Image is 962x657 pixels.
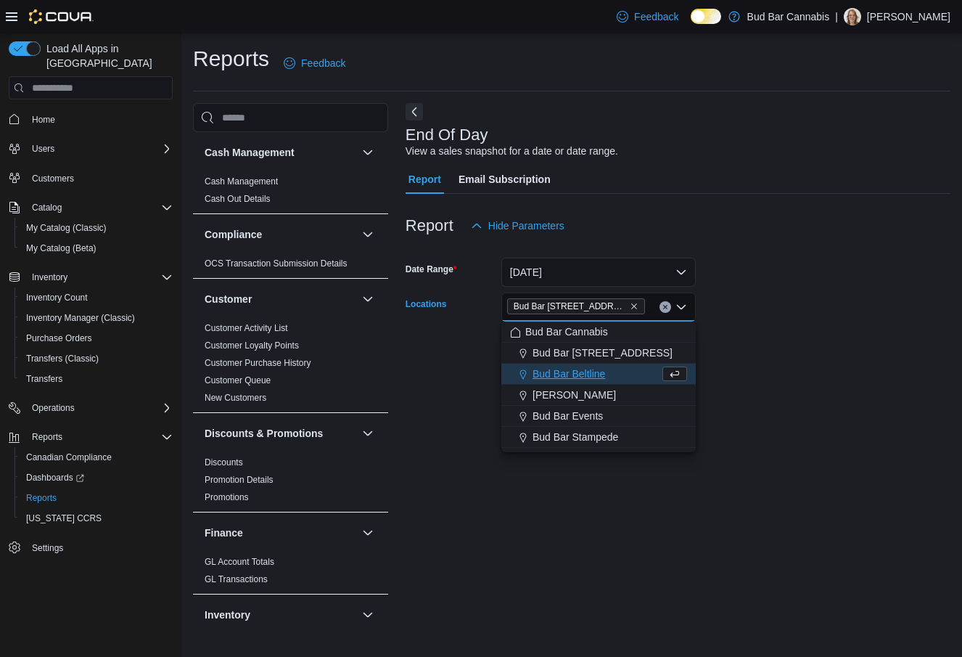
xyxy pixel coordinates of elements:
div: View a sales snapshot for a date or date range. [406,144,618,159]
div: Discounts & Promotions [193,454,388,512]
span: Cash Management [205,176,278,187]
span: Customer Queue [205,375,271,386]
a: My Catalog (Classic) [20,219,112,237]
span: Operations [26,399,173,417]
span: Washington CCRS [20,510,173,527]
button: Compliance [359,226,377,243]
span: OCS Transaction Submission Details [205,258,348,269]
span: Purchase Orders [20,330,173,347]
button: Inventory [26,269,73,286]
button: Customers [3,168,178,189]
span: Dark Mode [691,24,691,25]
h3: Finance [205,526,243,540]
span: Load All Apps in [GEOGRAPHIC_DATA] [41,41,173,70]
span: Purchase Orders [26,332,92,344]
span: Inventory Manager (Classic) [20,309,173,327]
p: | [835,8,838,25]
a: Inventory Manager (Classic) [20,309,141,327]
button: Users [3,139,178,159]
span: Transfers [26,373,62,385]
a: Feedback [278,49,351,78]
button: Discounts & Promotions [359,425,377,442]
span: Hide Parameters [488,219,564,233]
span: Customers [32,173,74,184]
button: Customer [359,290,377,308]
span: Bud Bar 14 ST NW [507,298,645,314]
button: Settings [3,537,178,558]
span: My Catalog (Beta) [26,242,96,254]
span: Transfers [20,370,173,388]
span: Dashboards [20,469,173,486]
a: Promotions [205,492,249,502]
span: Inventory [32,272,67,283]
h3: Customer [205,292,252,306]
button: Reports [15,488,178,508]
button: Reports [26,428,68,446]
button: Transfers (Classic) [15,348,178,369]
label: Locations [406,298,447,310]
a: Transfers (Classic) [20,350,104,367]
span: Inventory [26,269,173,286]
span: Canadian Compliance [20,449,173,466]
h3: Report [406,217,453,234]
a: GL Account Totals [205,557,274,567]
p: [PERSON_NAME] [867,8,950,25]
span: Operations [32,402,75,414]
a: Customer Activity List [205,323,288,333]
button: Clear input [659,301,671,313]
h1: Reports [193,44,269,73]
span: My Catalog (Beta) [20,240,173,257]
button: Inventory [3,267,178,287]
button: My Catalog (Classic) [15,218,178,238]
button: Inventory Manager (Classic) [15,308,178,328]
button: [US_STATE] CCRS [15,508,178,529]
span: Inventory Count [20,289,173,306]
button: [DATE] [501,258,696,287]
a: Purchase Orders [20,330,98,347]
button: Reports [3,427,178,447]
span: My Catalog (Classic) [26,222,107,234]
button: Operations [26,399,81,417]
span: Bud Bar Events [533,409,603,423]
button: Customer [205,292,356,306]
span: Catalog [32,202,62,213]
span: Promotions [205,491,249,503]
button: Catalog [3,197,178,218]
span: Bud Bar [STREET_ADDRESS] [533,346,673,360]
span: Customer Activity List [205,322,288,334]
input: Dark Mode [691,9,721,24]
span: Discounts [205,457,243,468]
span: Bud Bar [STREET_ADDRESS] [514,299,627,314]
h3: End Of Day [406,126,488,144]
span: Inventory Count [26,292,88,303]
span: Bud Bar Stampede [533,430,618,444]
span: Catalog [26,199,173,216]
a: [US_STATE] CCRS [20,510,107,527]
span: Reports [32,431,62,443]
a: Inventory Count [20,289,94,306]
button: Purchase Orders [15,328,178,348]
span: Email Subscription [459,165,551,194]
button: Bud Bar [STREET_ADDRESS] [501,343,696,364]
span: Users [26,140,173,158]
div: Finance [193,553,388,594]
span: Feedback [301,56,345,70]
a: Dashboards [15,468,178,488]
a: Canadian Compliance [20,449,118,466]
span: New Customers [205,392,266,404]
button: Operations [3,398,178,418]
button: Cash Management [205,145,356,160]
button: Transfers [15,369,178,389]
a: Promotion Details [205,475,274,485]
span: Customer Loyalty Points [205,340,299,351]
div: Customer [193,319,388,412]
span: Customers [26,169,173,187]
button: Discounts & Promotions [205,426,356,441]
button: Finance [359,524,377,542]
a: Home [26,111,61,128]
span: Customer Purchase History [205,357,311,369]
a: Customer Queue [205,375,271,385]
a: Settings [26,539,69,557]
h3: Discounts & Promotions [205,426,323,441]
h3: Compliance [205,227,262,242]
